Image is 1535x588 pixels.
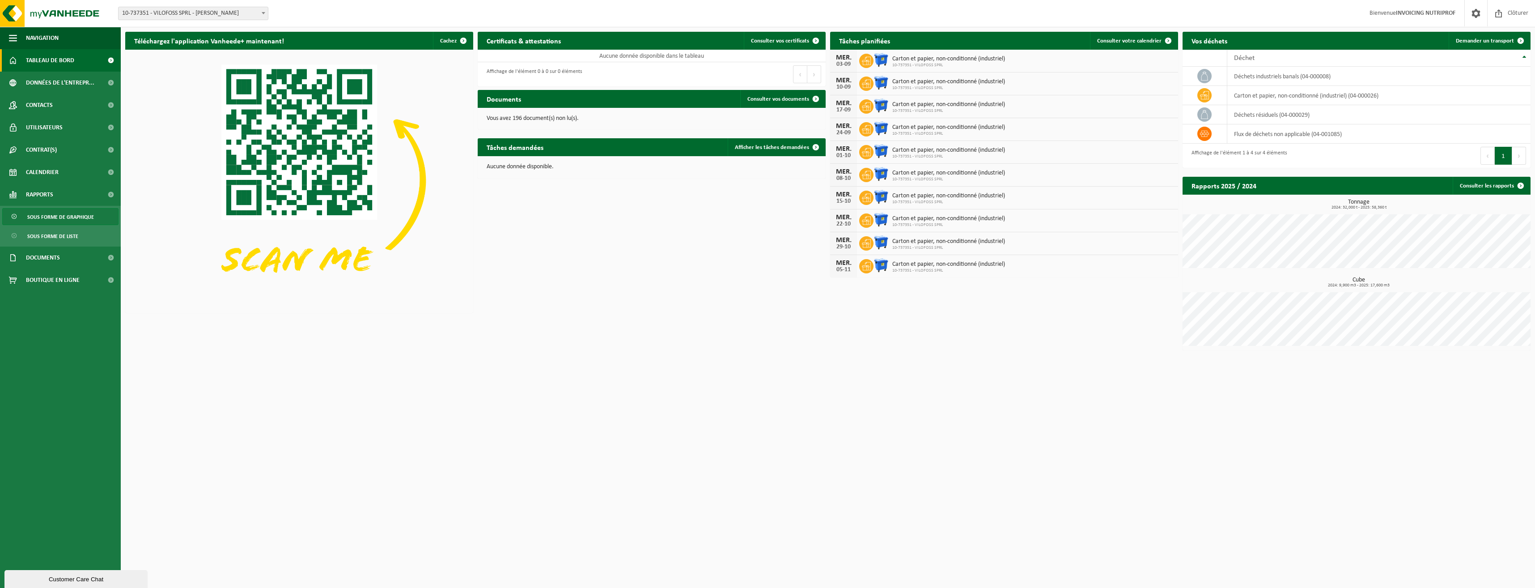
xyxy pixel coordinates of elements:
p: Vous avez 196 document(s) non lu(s). [487,115,817,122]
span: Tableau de bord [26,49,74,72]
div: 10-09 [835,84,852,90]
span: Données de l'entrepr... [26,72,94,94]
span: Documents [26,247,60,269]
span: Déchet [1234,55,1255,62]
span: Contrat(s) [26,139,57,161]
div: MER. [835,77,852,84]
div: 01-10 [835,153,852,159]
span: Consulter vos certificats [751,38,809,44]
span: Contacts [26,94,53,116]
span: Carton et papier, non-conditionné (industriel) [892,147,1005,154]
a: Consulter vos certificats [744,32,825,50]
div: 17-09 [835,107,852,113]
img: WB-1100-HPE-BE-01 [874,212,889,227]
span: Calendrier [26,161,59,183]
span: Carton et papier, non-conditionné (industriel) [892,261,1005,268]
span: 10-737351 - VILOFOSS SPRL - VILLERS-LE-BOUILLET [118,7,268,20]
h2: Tâches planifiées [830,32,899,49]
span: Carton et papier, non-conditionné (industriel) [892,192,1005,200]
div: Affichage de l'élément 0 à 0 sur 0 éléments [482,64,582,84]
span: Boutique en ligne [26,269,80,291]
iframe: chat widget [4,568,149,588]
td: Aucune donnée disponible dans le tableau [478,50,826,62]
td: déchets industriels banals (04-000008) [1227,67,1531,86]
a: Demander un transport [1449,32,1530,50]
div: MER. [835,100,852,107]
span: 10-737351 - VILOFOSS SPRL [892,245,1005,251]
span: 10-737351 - VILOFOSS SPRL [892,108,1005,114]
strong: INVOICING NUTRIPROF [1396,10,1455,17]
h2: Tâches demandées [478,138,552,156]
td: déchets résiduels (04-000029) [1227,105,1531,124]
img: WB-1100-HPE-BE-01 [874,144,889,159]
span: 2024: 32,000 t - 2025: 58,360 t [1187,205,1531,210]
div: MER. [835,123,852,130]
h2: Téléchargez l'application Vanheede+ maintenant! [125,32,293,49]
img: WB-1100-HPE-BE-01 [874,166,889,182]
img: Download de VHEPlus App [125,50,473,311]
span: 10-737351 - VILOFOSS SPRL [892,85,1005,91]
a: Consulter les rapports [1453,177,1530,195]
a: Consulter votre calendrier [1090,32,1177,50]
img: WB-1100-HPE-BE-01 [874,75,889,90]
div: 29-10 [835,244,852,250]
button: Previous [793,65,807,83]
div: 22-10 [835,221,852,227]
h3: Cube [1187,277,1531,288]
img: WB-1100-HPE-BE-01 [874,98,889,113]
div: 24-09 [835,130,852,136]
div: Affichage de l'élément 1 à 4 sur 4 éléments [1187,146,1287,166]
h2: Certificats & attestations [478,32,570,49]
button: 1 [1495,147,1512,165]
span: Afficher les tâches demandées [735,145,809,150]
span: Navigation [26,27,59,49]
span: Carton et papier, non-conditionné (industriel) [892,170,1005,177]
h3: Tonnage [1187,199,1531,210]
span: Utilisateurs [26,116,63,139]
img: WB-1100-HPE-BE-01 [874,235,889,250]
td: flux de déchets non applicable (04-001085) [1227,124,1531,144]
p: Aucune donnée disponible. [487,164,817,170]
div: MER. [835,260,852,267]
span: 10-737351 - VILOFOSS SPRL [892,63,1005,68]
span: 10-737351 - VILOFOSS SPRL [892,154,1005,159]
td: carton et papier, non-conditionné (industriel) (04-000026) [1227,86,1531,105]
span: Cachez [440,38,457,44]
span: Demander un transport [1456,38,1514,44]
button: Previous [1480,147,1495,165]
span: 2024: 9,900 m3 - 2025: 17,600 m3 [1187,283,1531,288]
span: 10-737351 - VILOFOSS SPRL [892,131,1005,136]
div: MER. [835,214,852,221]
img: WB-1100-HPE-BE-01 [874,52,889,68]
img: WB-1100-HPE-BE-01 [874,189,889,205]
div: MER. [835,237,852,244]
h2: Rapports 2025 / 2024 [1183,177,1265,194]
a: Sous forme de graphique [2,208,119,225]
a: Sous forme de liste [2,227,119,244]
h2: Documents [478,90,530,107]
span: 10-737351 - VILOFOSS SPRL [892,222,1005,228]
a: Afficher les tâches demandées [728,138,825,156]
span: Carton et papier, non-conditionné (industriel) [892,238,1005,245]
span: 10-737351 - VILOFOSS SPRL [892,268,1005,273]
div: MER. [835,191,852,198]
span: Carton et papier, non-conditionné (industriel) [892,78,1005,85]
span: Sous forme de graphique [27,209,94,226]
span: Consulter vos documents [747,96,809,102]
div: 05-11 [835,267,852,273]
div: MER. [835,145,852,153]
button: Next [807,65,821,83]
div: 03-09 [835,61,852,68]
button: Next [1512,147,1526,165]
img: WB-1100-HPE-BE-01 [874,121,889,136]
span: Sous forme de liste [27,228,78,245]
div: 08-10 [835,175,852,182]
span: 10-737351 - VILOFOSS SPRL - VILLERS-LE-BOUILLET [119,7,268,20]
img: WB-1100-HPE-BE-01 [874,258,889,273]
span: 10-737351 - VILOFOSS SPRL [892,200,1005,205]
span: Rapports [26,183,53,206]
span: Carton et papier, non-conditionné (industriel) [892,215,1005,222]
span: Carton et papier, non-conditionné (industriel) [892,124,1005,131]
a: Consulter vos documents [740,90,825,108]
